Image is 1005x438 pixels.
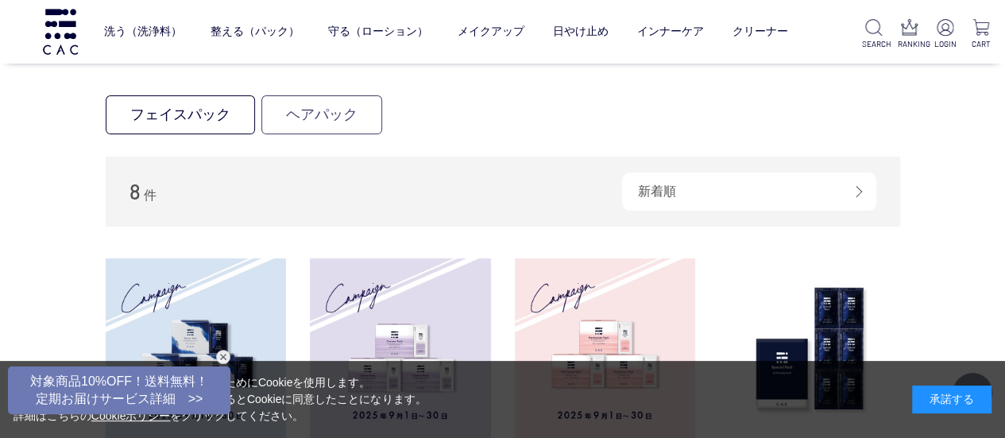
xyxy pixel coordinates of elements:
a: SEARCH [862,19,885,50]
a: RANKING [898,19,921,50]
a: LOGIN [933,19,957,50]
a: ヘアパック [261,95,382,134]
p: CART [969,38,992,50]
span: 件 [144,188,157,202]
img: logo [41,9,80,54]
a: 整える（パック） [211,12,300,52]
a: 洗う（洗浄料） [104,12,182,52]
div: 承諾する [912,386,991,413]
a: CART [969,19,992,50]
div: 新着順 [622,172,876,211]
p: RANKING [898,38,921,50]
a: インナーケア [636,12,703,52]
a: 守る（ローション） [328,12,428,52]
p: LOGIN [933,38,957,50]
a: クリーナー [732,12,787,52]
span: 8 [129,179,141,203]
p: SEARCH [862,38,885,50]
a: 日やけ止め [552,12,608,52]
a: フェイスパック [106,95,255,134]
a: メイクアップ [457,12,524,52]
